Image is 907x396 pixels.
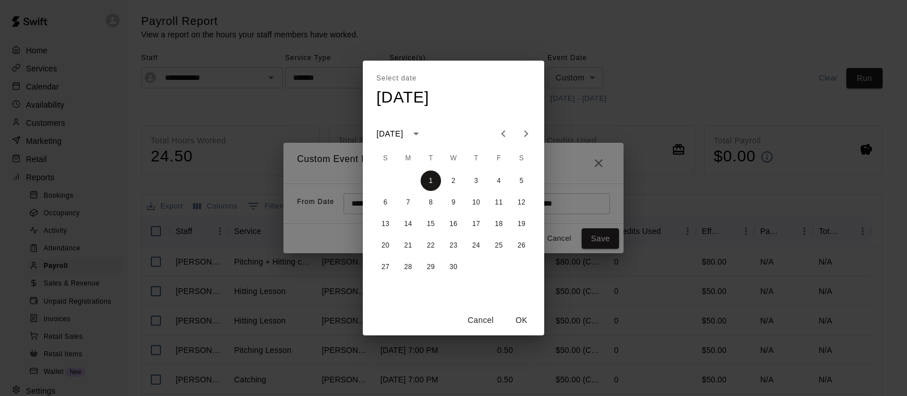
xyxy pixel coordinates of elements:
button: 25 [489,235,509,256]
h4: [DATE] [376,88,429,108]
button: 11 [489,192,509,212]
span: Friday [489,147,509,169]
span: Monday [398,147,418,169]
button: 12 [511,192,532,212]
button: 7 [398,192,418,212]
span: Sunday [375,147,396,169]
button: 16 [443,214,464,234]
button: Previous month [492,122,515,145]
span: Thursday [466,147,486,169]
button: 28 [398,257,418,277]
button: calendar view is open, switch to year view [406,124,426,143]
button: 1 [421,171,441,191]
button: 26 [511,235,532,256]
span: Tuesday [421,147,441,169]
button: 24 [466,235,486,256]
button: 2 [443,171,464,191]
button: 9 [443,192,464,212]
button: 14 [398,214,418,234]
button: 29 [421,257,441,277]
button: 8 [421,192,441,212]
div: [DATE] [376,128,403,140]
button: 21 [398,235,418,256]
button: 22 [421,235,441,256]
span: Saturday [511,147,532,169]
button: 17 [466,214,486,234]
button: 19 [511,214,532,234]
button: Next month [515,122,537,145]
button: 30 [443,257,464,277]
button: 13 [375,214,396,234]
button: 27 [375,257,396,277]
button: 20 [375,235,396,256]
button: 5 [511,171,532,191]
button: 18 [489,214,509,234]
button: 10 [466,192,486,212]
button: OK [503,310,540,331]
button: Cancel [463,310,499,331]
button: 23 [443,235,464,256]
button: 3 [466,171,486,191]
button: 15 [421,214,441,234]
span: Wednesday [443,147,464,169]
button: 6 [375,192,396,212]
button: 4 [489,171,509,191]
span: Select date [376,70,417,88]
